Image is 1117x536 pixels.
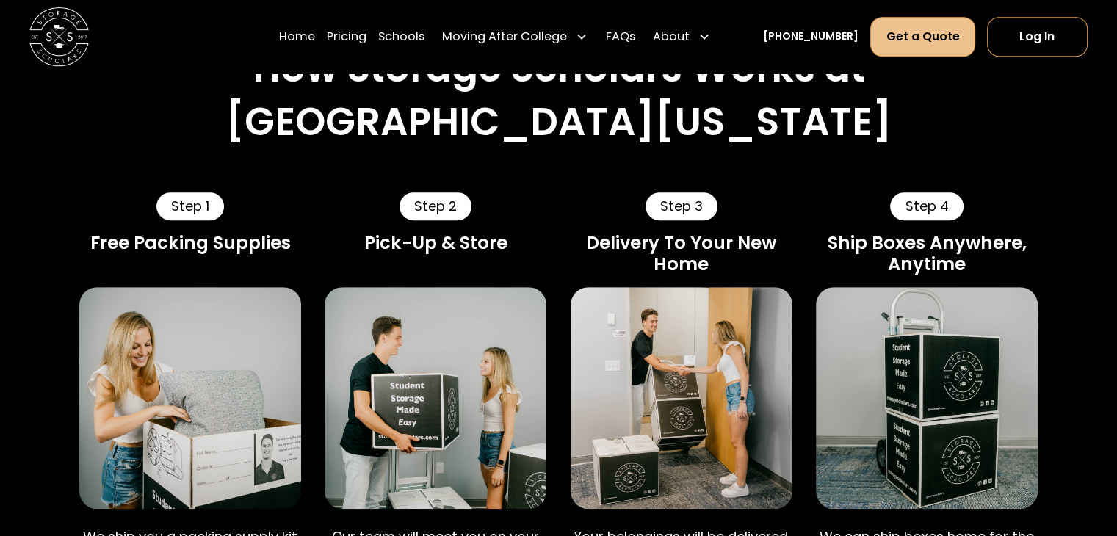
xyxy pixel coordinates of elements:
div: Step 1 [156,192,224,220]
div: Pick-Up & Store [325,232,546,253]
img: Storage Scholars pick up. [325,287,546,509]
div: Moving After College [442,28,567,46]
div: Step 2 [400,192,471,220]
a: Pricing [327,16,366,57]
a: [PHONE_NUMBER] [763,29,858,45]
img: Shipping Storage Scholars boxes. [816,287,1038,509]
h2: [GEOGRAPHIC_DATA][US_STATE] [225,99,892,145]
div: About [647,16,716,57]
div: Ship Boxes Anywhere, Anytime [816,232,1038,275]
a: Get a Quote [870,17,975,57]
a: Log In [987,17,1088,57]
a: FAQs [605,16,635,57]
div: About [653,28,690,46]
div: Step 3 [646,192,717,220]
img: Packing a Storage Scholars box. [79,287,301,509]
img: Storage Scholars main logo [29,7,89,67]
a: Home [279,16,315,57]
div: Step 4 [890,192,963,220]
div: Free Packing Supplies [79,232,301,253]
a: Schools [378,16,424,57]
div: Delivery To Your New Home [571,232,792,275]
div: Moving After College [436,16,593,57]
a: home [29,7,89,67]
img: Storage Scholars delivery. [571,287,792,509]
h2: How Storage Scholars Works at [253,46,865,92]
